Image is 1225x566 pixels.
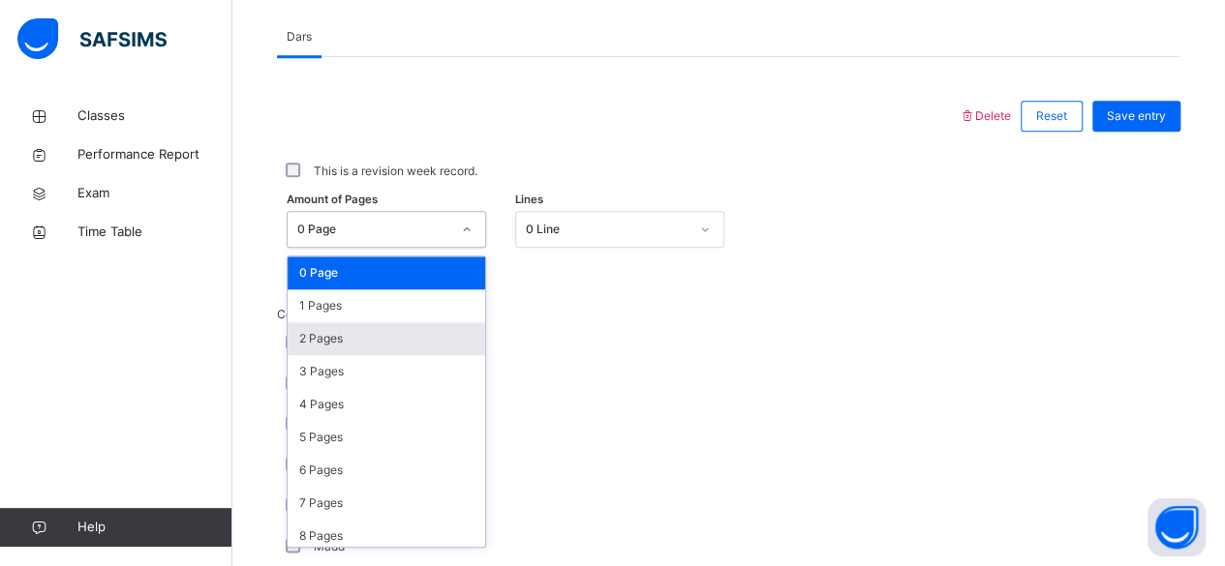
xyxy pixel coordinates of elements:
[288,289,485,322] div: 1 Pages
[288,388,485,421] div: 4 Pages
[77,223,232,242] span: Time Table
[1036,107,1067,125] span: Reset
[77,184,232,203] span: Exam
[515,192,543,208] span: Lines
[77,106,232,126] span: Classes
[288,454,485,487] div: 6 Pages
[288,355,485,388] div: 3 Pages
[1107,107,1166,125] span: Save entry
[287,192,378,208] span: Amount of Pages
[959,108,1011,123] span: Delete
[288,322,485,355] div: 2 Pages
[77,145,232,164] span: Performance Report
[526,221,689,238] div: 0 Line
[17,18,167,59] img: safsims
[297,221,450,238] div: 0 Page
[288,421,485,454] div: 5 Pages
[287,28,312,45] span: Dars
[288,256,485,289] div: 0 Page
[314,163,477,180] label: This is a revision week record.
[288,520,485,552] div: 8 Pages
[277,306,761,323] span: Comments
[288,487,485,520] div: 7 Pages
[1148,498,1206,556] button: Open asap
[77,518,231,537] span: Help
